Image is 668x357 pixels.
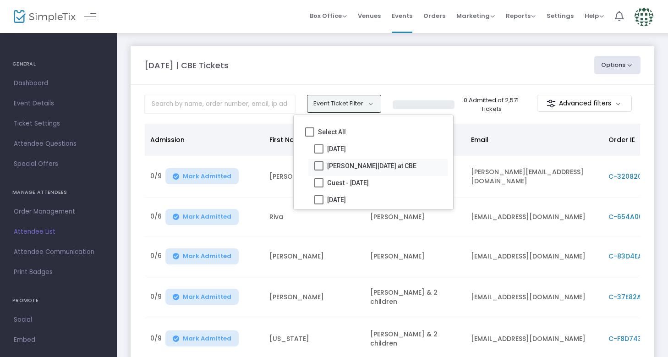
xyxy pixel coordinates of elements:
[327,194,346,205] span: [DATE]
[165,248,239,264] button: Mark Admitted
[150,334,162,347] span: 0/9
[608,212,657,221] span: C-654A0010-6
[264,237,365,276] td: [PERSON_NAME]
[465,237,603,276] td: [EMAIL_ADDRESS][DOMAIN_NAME]
[14,77,103,89] span: Dashboard
[456,11,495,20] span: Marketing
[183,253,231,260] span: Mark Admitted
[165,209,239,225] button: Mark Admitted
[608,252,660,261] span: C-83D4EACC-2
[310,11,347,20] span: Box Office
[423,4,445,27] span: Orders
[12,55,104,73] h4: GENERAL
[150,212,162,225] span: 0/6
[264,276,365,318] td: [PERSON_NAME]
[150,251,162,264] span: 0/6
[12,291,104,310] h4: PROMOTE
[506,11,536,20] span: Reports
[14,246,103,258] span: Attendee Communication
[150,292,162,305] span: 0/9
[537,95,632,112] m-button: Advanced filters
[14,206,103,218] span: Order Management
[264,156,365,198] td: [PERSON_NAME]
[14,334,103,346] span: Embed
[183,213,231,220] span: Mark Admitted
[608,334,658,343] span: C-F8D74337-A
[165,168,239,184] button: Mark Admitted
[327,177,369,188] span: Guest - [DATE]
[144,95,296,114] input: Search by name, order number, email, ip address
[12,183,104,202] h4: MANAGE ATTENDEES
[392,4,412,27] span: Events
[608,292,657,302] span: C-37E82A0B-2
[327,160,416,171] span: [PERSON_NAME][DATE] at CBE
[471,135,488,144] span: Email
[365,198,465,237] td: [PERSON_NAME]
[150,171,162,185] span: 0/9
[465,156,603,198] td: [PERSON_NAME][EMAIL_ADDRESS][DOMAIN_NAME]
[14,118,103,130] span: Ticket Settings
[144,59,229,71] m-panel-title: [DATE] | CBE Tickets
[547,4,574,27] span: Settings
[608,135,636,144] span: Order ID
[269,135,305,144] span: First Name
[14,158,103,170] span: Special Offers
[547,99,556,108] img: filter
[365,237,465,276] td: [PERSON_NAME]
[307,95,381,112] button: Event Ticket Filter
[585,11,604,20] span: Help
[14,266,103,278] span: Print Badges
[183,173,231,180] span: Mark Admitted
[14,138,103,150] span: Attendee Questions
[150,135,185,144] span: Admission
[608,172,657,181] span: C-32082060-F
[264,198,365,237] td: Riva
[358,4,381,27] span: Venues
[165,330,239,346] button: Mark Admitted
[183,335,231,342] span: Mark Admitted
[14,98,103,110] span: Event Details
[14,226,103,238] span: Attendee List
[465,198,603,237] td: [EMAIL_ADDRESS][DOMAIN_NAME]
[465,276,603,318] td: [EMAIL_ADDRESS][DOMAIN_NAME]
[458,96,525,114] p: 0 Admitted of 2,571 Tickets
[318,126,346,137] span: Select All
[594,56,641,74] button: Options
[365,276,465,318] td: [PERSON_NAME] & 2 children
[14,314,103,326] span: Social
[327,143,346,154] span: [DATE]
[165,289,239,305] button: Mark Admitted
[183,293,231,301] span: Mark Admitted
